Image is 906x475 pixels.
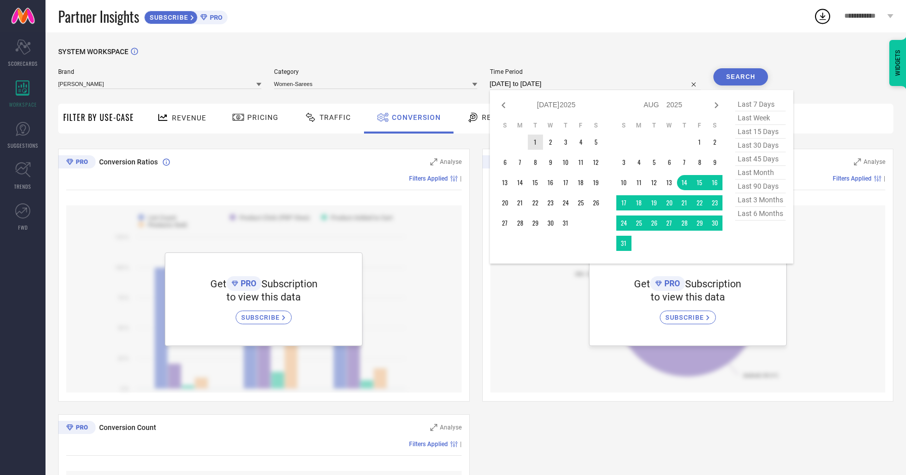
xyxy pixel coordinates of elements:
[320,113,351,121] span: Traffic
[497,121,513,129] th: Sunday
[528,155,543,170] td: Tue Jul 08 2025
[430,424,437,431] svg: Zoom
[558,155,573,170] td: Thu Jul 10 2025
[145,14,191,21] span: SUBSCRIBE
[99,158,158,166] span: Conversion Ratios
[735,125,786,139] span: last 15 days
[707,215,722,231] td: Sat Aug 30 2025
[497,155,513,170] td: Sun Jul 06 2025
[430,158,437,165] svg: Zoom
[543,215,558,231] td: Wed Jul 30 2025
[490,68,701,75] span: Time Period
[558,215,573,231] td: Thu Jul 31 2025
[460,441,462,448] span: |
[707,175,722,190] td: Sat Aug 16 2025
[692,195,707,210] td: Fri Aug 22 2025
[63,111,134,123] span: Filter By Use-Case
[440,424,462,431] span: Analyse
[735,166,786,180] span: last month
[735,98,786,111] span: last 7 days
[631,155,647,170] td: Mon Aug 04 2025
[588,121,604,129] th: Saturday
[588,175,604,190] td: Sat Jul 19 2025
[813,7,832,25] div: Open download list
[261,278,318,290] span: Subscription
[573,121,588,129] th: Friday
[409,175,448,182] span: Filters Applied
[58,421,96,436] div: Premium
[543,121,558,129] th: Wednesday
[497,99,510,111] div: Previous month
[707,135,722,150] td: Sat Aug 02 2025
[677,195,692,210] td: Thu Aug 21 2025
[665,314,706,321] span: SUBSCRIBE
[528,121,543,129] th: Tuesday
[692,155,707,170] td: Fri Aug 08 2025
[543,195,558,210] td: Wed Jul 23 2025
[864,158,885,165] span: Analyse
[460,175,462,182] span: |
[99,423,156,431] span: Conversion Count
[558,175,573,190] td: Thu Jul 17 2025
[543,175,558,190] td: Wed Jul 16 2025
[58,68,261,75] span: Brand
[274,68,477,75] span: Category
[9,101,37,108] span: WORKSPACE
[497,195,513,210] td: Sun Jul 20 2025
[226,291,301,303] span: to view this data
[677,175,692,190] td: Thu Aug 14 2025
[8,60,38,67] span: SCORECARDS
[735,193,786,207] span: last 3 months
[647,175,662,190] td: Tue Aug 12 2025
[528,175,543,190] td: Tue Jul 15 2025
[692,121,707,129] th: Friday
[513,155,528,170] td: Mon Jul 07 2025
[58,155,96,170] div: Premium
[247,113,279,121] span: Pricing
[558,121,573,129] th: Thursday
[573,155,588,170] td: Fri Jul 11 2025
[616,155,631,170] td: Sun Aug 03 2025
[409,441,448,448] span: Filters Applied
[735,207,786,221] span: last 6 months
[677,121,692,129] th: Thursday
[440,158,462,165] span: Analyse
[543,155,558,170] td: Wed Jul 09 2025
[513,121,528,129] th: Monday
[735,152,786,166] span: last 45 days
[490,78,701,90] input: Select time period
[616,215,631,231] td: Sun Aug 24 2025
[573,135,588,150] td: Fri Jul 04 2025
[735,139,786,152] span: last 30 days
[713,68,768,85] button: Search
[482,155,520,170] div: Premium
[631,175,647,190] td: Mon Aug 11 2025
[8,142,38,149] span: SUGGESTIONS
[513,195,528,210] td: Mon Jul 21 2025
[647,195,662,210] td: Tue Aug 19 2025
[14,183,31,190] span: TRENDS
[692,135,707,150] td: Fri Aug 01 2025
[692,215,707,231] td: Fri Aug 29 2025
[616,121,631,129] th: Sunday
[482,113,516,121] span: Returns
[735,180,786,193] span: last 90 days
[685,278,741,290] span: Subscription
[543,135,558,150] td: Wed Jul 02 2025
[616,236,631,251] td: Sun Aug 31 2025
[677,155,692,170] td: Thu Aug 07 2025
[236,303,292,324] a: SUBSCRIBE
[18,224,28,231] span: FWD
[558,195,573,210] td: Thu Jul 24 2025
[616,195,631,210] td: Sun Aug 17 2025
[647,155,662,170] td: Tue Aug 05 2025
[513,175,528,190] td: Mon Jul 14 2025
[677,215,692,231] td: Thu Aug 28 2025
[558,135,573,150] td: Thu Jul 03 2025
[662,195,677,210] td: Wed Aug 20 2025
[58,48,128,56] span: SYSTEM WORKSPACE
[662,121,677,129] th: Wednesday
[884,175,885,182] span: |
[634,278,650,290] span: Get
[707,155,722,170] td: Sat Aug 09 2025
